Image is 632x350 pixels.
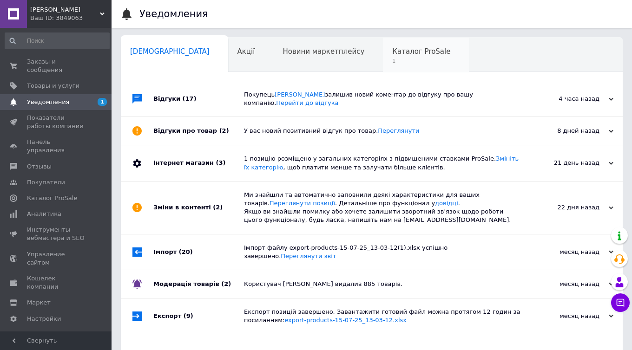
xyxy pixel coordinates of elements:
div: Інтернет магазин [153,145,244,181]
div: Покупець залишив новий коментар до відгуку про вашу компанію. [244,91,520,107]
a: Переглянути звіт [281,253,336,259]
span: (20) [179,248,193,255]
div: Експорт [153,298,244,334]
span: 1 [98,98,107,106]
a: Перейти до відгука [276,99,338,106]
span: Каталог ProSale [27,194,77,202]
a: export-products-15-07-25_13-03-12.xlsx [284,317,407,324]
a: Переглянути [378,127,419,134]
span: 1 [392,58,450,65]
h1: Уведомления [139,8,208,19]
div: У вас новий позитивний відгук про товар. [244,127,520,135]
span: (9) [184,312,193,319]
span: Настройки [27,315,61,323]
div: 22 дня назад [520,203,613,212]
div: Ми знайшли та автоматично заповнили деякі характеристики для ваших товарів. . Детальніше про функ... [244,191,520,225]
span: Показатели работы компании [27,114,86,130]
div: Зміни в контенті [153,181,244,234]
div: месяц назад [520,248,613,256]
div: Користувач [PERSON_NAME] видалив 885 товарів. [244,280,520,288]
span: Отзывы [27,162,52,171]
div: Імпорт [153,234,244,270]
div: месяц назад [520,280,613,288]
span: Аналитика [27,210,61,218]
span: Панель управления [27,138,86,155]
div: Відгуки [153,81,244,117]
span: (17) [183,95,197,102]
input: Поиск [5,32,110,49]
div: 8 дней назад [520,127,613,135]
span: Carrie [30,6,100,14]
div: 4 часа назад [520,95,613,103]
span: Инструменты вебмастера и SEO [27,226,86,242]
div: месяц назад [520,312,613,320]
span: (2) [221,280,231,287]
span: (3) [216,159,225,166]
div: 1 позицію розміщено у загальних категоріях з підвищеними ставками ProSale. , щоб платити менше та... [244,155,520,171]
div: Ваш ID: 3849063 [30,14,112,22]
a: Змініть їх категорію [244,155,519,170]
span: Заказы и сообщения [27,58,86,74]
div: Модерація товарів [153,270,244,298]
div: Експорт позицій завершено. Завантажити готовий файл можна протягом 12 годин за посиланням: [244,308,520,324]
span: (2) [213,204,223,211]
span: [DEMOGRAPHIC_DATA] [130,47,210,56]
div: Відгуки про товар [153,117,244,145]
span: Кошелек компании [27,274,86,291]
span: Каталог ProSale [392,47,450,56]
div: 21 день назад [520,159,613,167]
a: Переглянути позиції [270,200,335,207]
div: Імпорт файлу export-products-15-07-25_13-03-12(1).xlsx успішно завершено. [244,244,520,260]
span: Управление сайтом [27,250,86,267]
a: довідці [435,200,458,207]
span: Новини маркетплейсу [283,47,364,56]
button: Чат с покупателем [611,293,630,312]
span: Покупатели [27,178,65,187]
span: (2) [219,127,229,134]
span: Акції [237,47,255,56]
a: [PERSON_NAME] [275,91,325,98]
span: Товары и услуги [27,82,79,90]
span: Уведомления [27,98,69,106]
span: Маркет [27,298,51,307]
